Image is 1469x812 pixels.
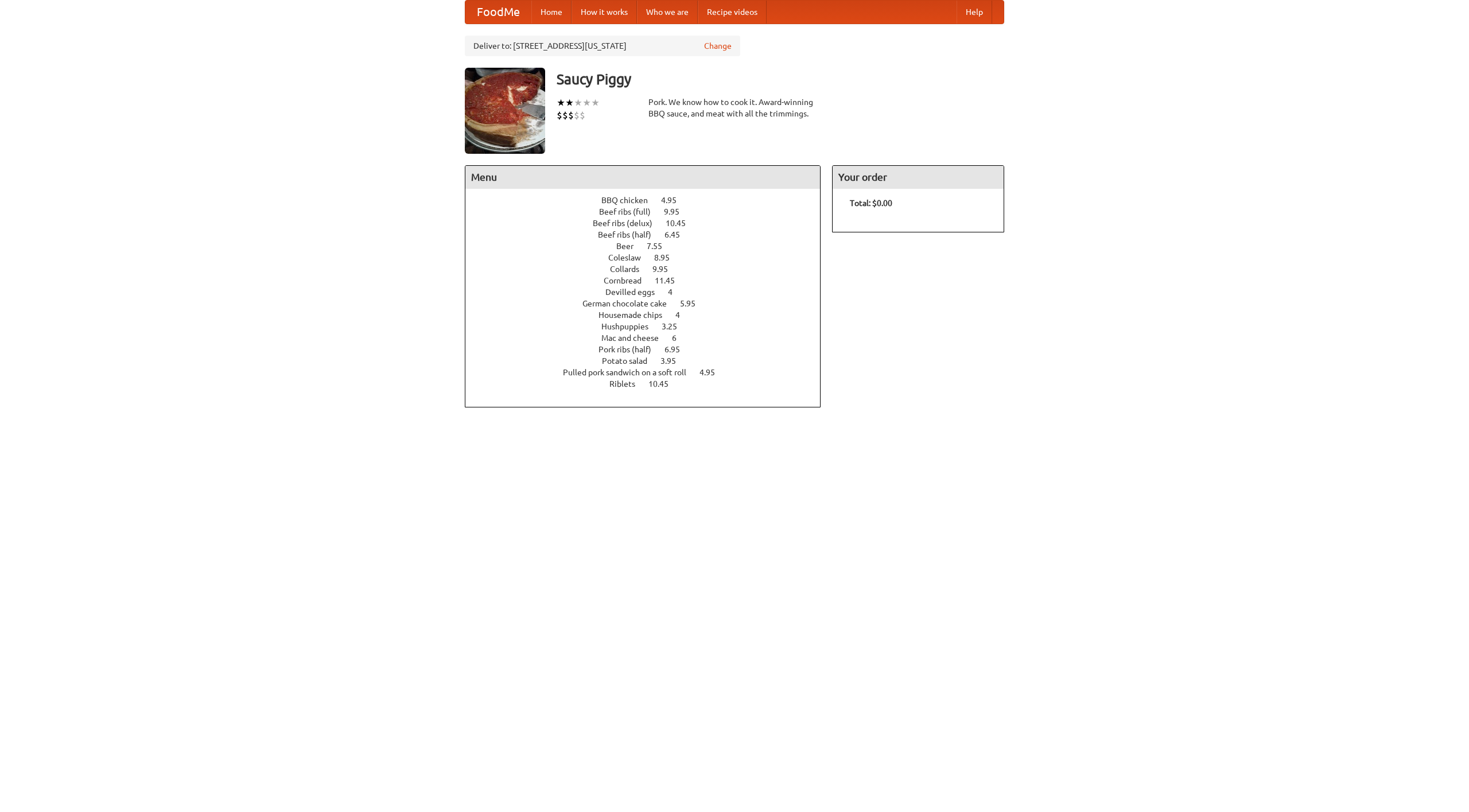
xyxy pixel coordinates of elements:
span: 8.95 [654,253,681,262]
div: Deliver to: [STREET_ADDRESS][US_STATE] [465,36,740,56]
span: Hushpuppies [601,322,660,331]
li: ★ [557,96,565,109]
a: Coleslaw 8.95 [608,253,691,262]
div: Pork. We know how to cook it. Award-winning BBQ sauce, and meat with all the trimmings. [648,96,821,119]
span: Beef ribs (delux) [593,219,664,228]
a: Pork ribs (half) 6.95 [599,345,701,354]
a: Riblets 10.45 [609,379,690,388]
span: 6.95 [664,345,691,354]
span: 7.55 [647,242,674,251]
a: Beef ribs (delux) 10.45 [593,219,707,228]
a: Help [957,1,992,24]
span: Potato salad [602,356,659,366]
span: 4.95 [699,368,726,377]
a: Beef ribs (half) 6.45 [598,230,701,239]
span: 4.95 [661,196,688,205]
a: Pulled pork sandwich on a soft roll 4.95 [563,368,736,377]
a: How it works [572,1,637,24]
span: Pork ribs (half) [599,345,663,354]
a: German chocolate cake 5.95 [582,299,717,308]
span: Pulled pork sandwich on a soft roll [563,368,698,377]
span: 10.45 [666,219,697,228]
a: Mac and cheese 6 [601,333,698,343]
span: 9.95 [664,207,691,216]
h4: Menu [465,166,820,189]
a: Cornbread 11.45 [604,276,696,285]
li: ★ [565,96,574,109]
a: Devilled eggs 4 [605,287,694,297]
b: Total: $0.00 [850,199,892,208]
span: Collards [610,265,651,274]
span: 3.95 [660,356,687,366]
li: $ [557,109,562,122]
span: 11.45 [655,276,686,285]
span: 3.25 [662,322,689,331]
span: 6.45 [664,230,691,239]
h4: Your order [833,166,1004,189]
a: Beer 7.55 [616,242,683,251]
a: Hushpuppies 3.25 [601,322,698,331]
span: German chocolate cake [582,299,678,308]
a: Beef ribs (full) 9.95 [599,207,701,216]
span: Housemade chips [599,310,674,320]
span: 4 [668,287,684,297]
span: Beer [616,242,645,251]
span: 4 [675,310,691,320]
span: Beef ribs (half) [598,230,663,239]
span: 9.95 [652,265,679,274]
span: 10.45 [648,379,680,388]
span: 5.95 [680,299,707,308]
span: Riblets [609,379,647,388]
a: Potato salad 3.95 [602,356,697,366]
span: Mac and cheese [601,333,670,343]
span: Beef ribs (full) [599,207,662,216]
li: $ [562,109,568,122]
span: Cornbread [604,276,653,285]
li: ★ [582,96,591,109]
span: Coleslaw [608,253,652,262]
li: $ [580,109,585,122]
span: 6 [672,333,688,343]
a: Home [531,1,572,24]
img: angular.jpg [465,68,545,154]
a: Collards 9.95 [610,265,689,274]
a: BBQ chicken 4.95 [601,196,698,205]
span: Devilled eggs [605,287,666,297]
a: FoodMe [465,1,531,24]
a: Housemade chips 4 [599,310,701,320]
li: $ [574,109,580,122]
a: Change [704,40,732,52]
a: Recipe videos [698,1,767,24]
li: $ [568,109,574,122]
li: ★ [574,96,582,109]
a: Who we are [637,1,698,24]
h3: Saucy Piggy [557,68,1004,91]
li: ★ [591,96,600,109]
span: BBQ chicken [601,196,659,205]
